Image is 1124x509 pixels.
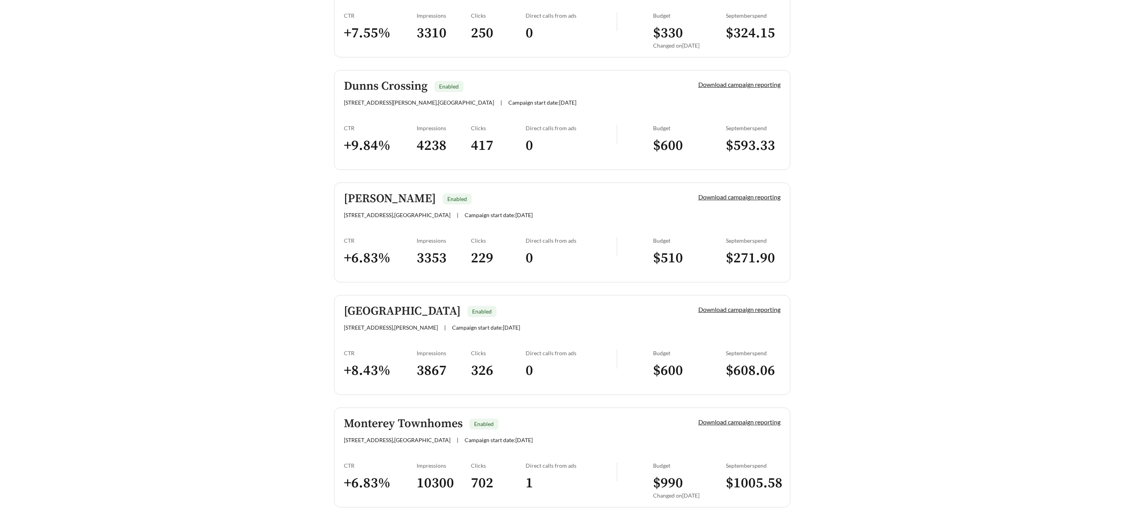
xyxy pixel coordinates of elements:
h3: + 7.55 % [344,24,417,42]
div: Clicks [471,462,526,469]
h3: 10300 [417,474,471,492]
h5: [PERSON_NAME] [344,192,436,205]
div: Direct calls from ads [526,462,616,469]
div: Direct calls from ads [526,237,616,244]
span: Enabled [474,420,494,427]
div: September spend [726,462,781,469]
span: [STREET_ADDRESS] , [GEOGRAPHIC_DATA] [344,437,450,443]
div: Direct calls from ads [526,125,616,131]
div: September spend [726,237,781,244]
div: Impressions [417,462,471,469]
span: [STREET_ADDRESS] , [GEOGRAPHIC_DATA] [344,212,450,218]
div: Direct calls from ads [526,12,616,19]
div: Clicks [471,237,526,244]
h3: + 6.83 % [344,474,417,492]
span: Campaign start date: [DATE] [465,212,533,218]
span: Campaign start date: [DATE] [508,99,576,106]
span: [STREET_ADDRESS] , [PERSON_NAME] [344,324,438,331]
div: Changed on [DATE] [653,492,726,499]
div: Clicks [471,12,526,19]
span: | [457,437,458,443]
div: CTR [344,125,417,131]
h3: 702 [471,474,526,492]
h3: 0 [526,137,616,155]
h5: [GEOGRAPHIC_DATA] [344,305,461,318]
h3: + 8.43 % [344,362,417,380]
h3: 3867 [417,362,471,380]
span: | [457,212,458,218]
h3: 3353 [417,249,471,267]
h3: 0 [526,24,616,42]
h3: $ 990 [653,474,726,492]
div: Impressions [417,12,471,19]
div: Budget [653,125,726,131]
div: Changed on [DATE] [653,42,726,49]
a: Dunns CrossingEnabled[STREET_ADDRESS][PERSON_NAME],[GEOGRAPHIC_DATA]|Campaign start date:[DATE]Do... [334,70,790,170]
span: | [444,324,446,331]
div: September spend [726,12,781,19]
a: [GEOGRAPHIC_DATA]Enabled[STREET_ADDRESS],[PERSON_NAME]|Campaign start date:[DATE]Download campaig... [334,295,790,395]
h3: 326 [471,362,526,380]
span: Enabled [472,308,492,315]
div: September spend [726,350,781,356]
h3: 250 [471,24,526,42]
div: CTR [344,12,417,19]
h3: $ 600 [653,137,726,155]
div: Budget [653,237,726,244]
div: Clicks [471,350,526,356]
h3: 229 [471,249,526,267]
a: Download campaign reporting [698,306,781,313]
h3: 4238 [417,137,471,155]
span: Enabled [447,195,467,202]
div: Budget [653,350,726,356]
h3: $ 271.90 [726,249,781,267]
h3: 0 [526,249,616,267]
a: Monterey TownhomesEnabled[STREET_ADDRESS],[GEOGRAPHIC_DATA]|Campaign start date:[DATE]Download ca... [334,408,790,507]
h3: 0 [526,362,616,380]
a: Download campaign reporting [698,81,781,88]
h3: $ 324.15 [726,24,781,42]
div: Budget [653,462,726,469]
h3: $ 330 [653,24,726,42]
span: Campaign start date: [DATE] [452,324,520,331]
h3: $ 510 [653,249,726,267]
div: Budget [653,12,726,19]
h3: + 9.84 % [344,137,417,155]
h3: + 6.83 % [344,249,417,267]
a: [PERSON_NAME]Enabled[STREET_ADDRESS],[GEOGRAPHIC_DATA]|Campaign start date:[DATE]Download campaig... [334,183,790,282]
a: Download campaign reporting [698,193,781,201]
div: Clicks [471,125,526,131]
div: Impressions [417,125,471,131]
h3: $ 1005.58 [726,474,781,492]
div: September spend [726,125,781,131]
h3: 3310 [417,24,471,42]
h5: Dunns Crossing [344,80,428,93]
h3: $ 600 [653,362,726,380]
h3: $ 608.06 [726,362,781,380]
h3: 417 [471,137,526,155]
span: Enabled [439,83,459,90]
span: [STREET_ADDRESS][PERSON_NAME] , [GEOGRAPHIC_DATA] [344,99,494,106]
span: Campaign start date: [DATE] [465,437,533,443]
div: Impressions [417,237,471,244]
div: Impressions [417,350,471,356]
h5: Monterey Townhomes [344,417,463,430]
h3: 1 [526,474,616,492]
a: Download campaign reporting [698,418,781,426]
div: CTR [344,350,417,356]
div: CTR [344,462,417,469]
div: Direct calls from ads [526,350,616,356]
h3: $ 593.33 [726,137,781,155]
span: | [500,99,502,106]
div: CTR [344,237,417,244]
